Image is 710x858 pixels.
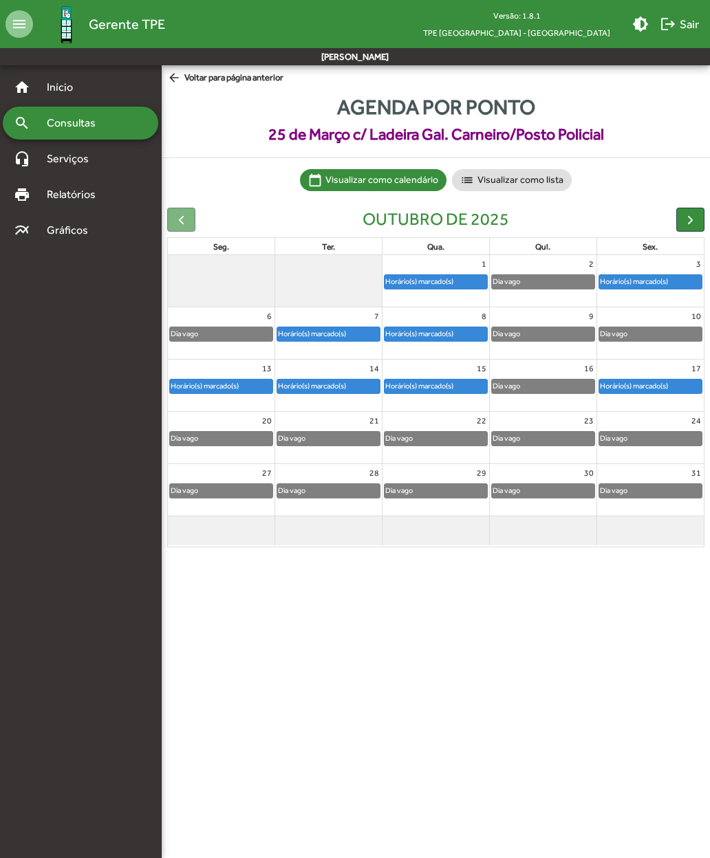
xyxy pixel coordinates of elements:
[385,275,454,288] div: Horário(s) marcado(s)
[596,463,704,516] td: 31 de outubro de 2025
[412,7,621,24] div: Versão: 1.8.1
[168,307,275,359] td: 6 de outubro de 2025
[452,169,572,191] mat-chip: Visualizar como lista
[385,327,454,340] div: Horário(s) marcado(s)
[383,255,490,307] td: 1 de outubro de 2025
[474,464,489,482] a: 29 de outubro de 2025
[660,12,699,36] span: Sair
[277,379,347,393] div: Horário(s) marcado(s)
[14,79,30,96] mat-icon: home
[632,16,649,32] mat-icon: brightness_medium
[599,379,669,393] div: Horário(s) marcado(s)
[596,255,704,307] td: 3 de outubro de 2025
[660,16,676,32] mat-icon: logout
[474,360,489,377] a: 15 de outubro de 2025
[275,463,383,516] td: 28 de outubro de 2025
[640,239,660,254] a: sexta-feira
[39,222,107,239] span: Gráficos
[14,222,30,239] mat-icon: multiline_chart
[383,463,490,516] td: 29 de outubro de 2025
[596,359,704,411] td: 17 de outubro de 2025
[599,484,628,497] div: Dia vago
[170,484,199,497] div: Dia vago
[385,379,454,393] div: Horário(s) marcado(s)
[492,379,521,393] div: Dia vago
[39,151,107,167] span: Serviços
[167,71,184,86] mat-icon: arrow_back
[581,464,596,482] a: 30 de outubro de 2025
[492,432,521,445] div: Dia vago
[492,484,521,497] div: Dia vago
[300,169,447,191] mat-chip: Visualizar como calendário
[14,115,30,131] mat-icon: search
[424,239,447,254] a: quarta-feira
[489,359,596,411] td: 16 de outubro de 2025
[44,2,89,47] img: Logo
[275,411,383,463] td: 21 de outubro de 2025
[89,13,165,35] span: Gerente TPE
[586,307,596,325] a: 9 de outubro de 2025
[385,432,413,445] div: Dia vago
[412,24,621,41] span: TPE [GEOGRAPHIC_DATA] - [GEOGRAPHIC_DATA]
[264,307,275,325] a: 6 de outubro de 2025
[479,307,489,325] a: 8 de outubro de 2025
[689,464,704,482] a: 31 de outubro de 2025
[277,484,306,497] div: Dia vago
[162,91,710,122] span: Agenda por ponto
[168,463,275,516] td: 27 de outubro de 2025
[586,255,596,273] a: 2 de outubro de 2025
[6,10,33,38] mat-icon: menu
[39,186,114,203] span: Relatórios
[319,239,338,254] a: terça-feira
[489,411,596,463] td: 23 de outubro de 2025
[689,412,704,430] a: 24 de outubro de 2025
[14,151,30,167] mat-icon: headset_mic
[581,412,596,430] a: 23 de outubro de 2025
[14,186,30,203] mat-icon: print
[170,432,199,445] div: Dia vago
[170,379,239,393] div: Horário(s) marcado(s)
[167,71,283,86] span: Voltar para página anterior
[489,255,596,307] td: 2 de outubro de 2025
[383,307,490,359] td: 8 de outubro de 2025
[489,307,596,359] td: 9 de outubro de 2025
[168,359,275,411] td: 13 de outubro de 2025
[599,327,628,340] div: Dia vago
[211,239,232,254] a: segunda-feira
[474,412,489,430] a: 22 de outubro de 2025
[277,327,347,340] div: Horário(s) marcado(s)
[599,432,628,445] div: Dia vago
[33,2,165,47] a: Gerente TPE
[383,359,490,411] td: 15 de outubro de 2025
[596,411,704,463] td: 24 de outubro de 2025
[168,411,275,463] td: 20 de outubro de 2025
[599,275,669,288] div: Horário(s) marcado(s)
[689,307,704,325] a: 10 de outubro de 2025
[654,12,704,36] button: Sair
[39,115,114,131] span: Consultas
[479,255,489,273] a: 1 de outubro de 2025
[489,463,596,516] td: 30 de outubro de 2025
[492,275,521,288] div: Dia vago
[259,464,275,482] a: 27 de outubro de 2025
[363,209,509,230] h2: outubro de 2025
[596,307,704,359] td: 10 de outubro de 2025
[460,173,474,187] mat-icon: list
[383,411,490,463] td: 22 de outubro de 2025
[277,432,306,445] div: Dia vago
[367,360,382,377] a: 14 de outubro de 2025
[532,239,553,254] a: quinta-feira
[689,360,704,377] a: 17 de outubro de 2025
[308,173,322,187] mat-icon: calendar_today
[170,327,199,340] div: Dia vago
[492,327,521,340] div: Dia vago
[367,464,382,482] a: 28 de outubro de 2025
[693,255,704,273] a: 3 de outubro de 2025
[581,360,596,377] a: 16 de outubro de 2025
[162,122,710,146] span: 25 de Março c/ Ladeira Gal. Carneiro/Posto Policial
[367,412,382,430] a: 21 de outubro de 2025
[385,484,413,497] div: Dia vago
[39,79,93,96] span: Início
[259,412,275,430] a: 20 de outubro de 2025
[275,359,383,411] td: 14 de outubro de 2025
